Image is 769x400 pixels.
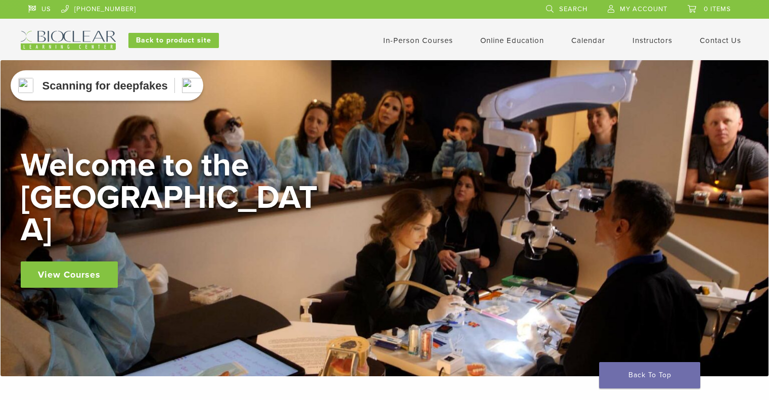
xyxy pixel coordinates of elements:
a: Instructors [632,36,672,45]
a: View Courses [21,261,118,288]
a: In-Person Courses [383,36,453,45]
img: shield_red.svg [18,78,33,93]
a: Back To Top [599,362,700,388]
img: Bioclear [21,31,116,50]
div: Scanning for deepfakes [42,76,168,95]
a: Contact Us [700,36,741,45]
span: Search [559,5,587,13]
span: 0 items [704,5,731,13]
span: My Account [620,5,667,13]
a: Back to product site [128,33,219,48]
a: Online Education [480,36,544,45]
h2: Welcome to the [GEOGRAPHIC_DATA] [21,149,324,246]
img: close_icon_black.svg [175,78,368,93]
a: Calendar [571,36,605,45]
